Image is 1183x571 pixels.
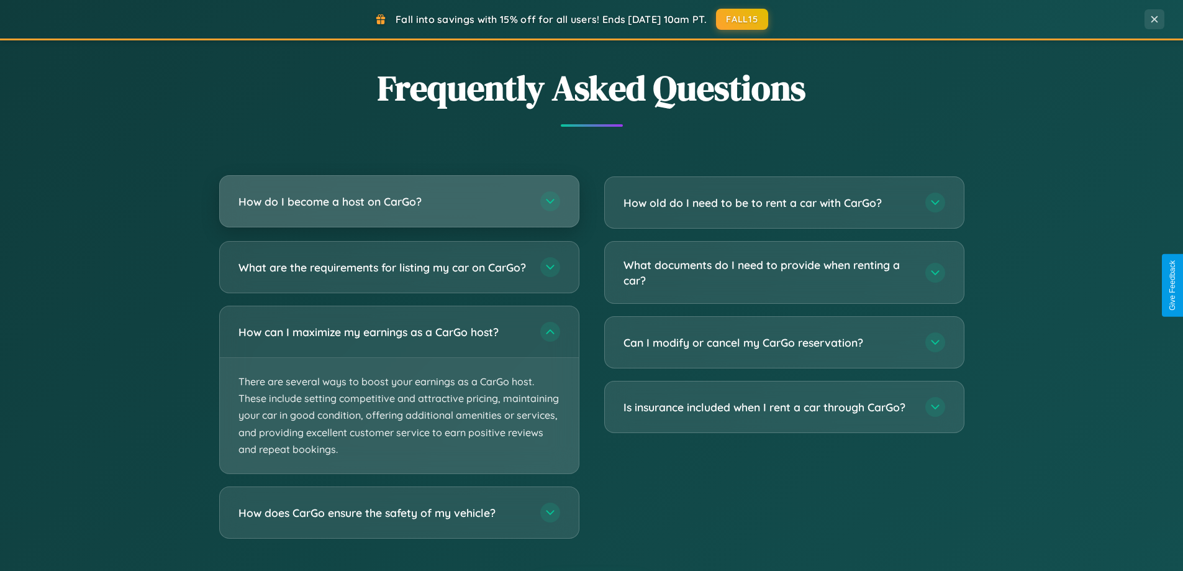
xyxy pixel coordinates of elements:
[623,257,913,288] h3: What documents do I need to provide when renting a car?
[220,358,579,473] p: There are several ways to boost your earnings as a CarGo host. These include setting competitive ...
[623,195,913,211] h3: How old do I need to be to rent a car with CarGo?
[238,260,528,275] h3: What are the requirements for listing my car on CarGo?
[238,194,528,209] h3: How do I become a host on CarGo?
[623,400,913,415] h3: Is insurance included when I rent a car through CarGo?
[716,9,768,30] button: FALL15
[238,324,528,340] h3: How can I maximize my earnings as a CarGo host?
[396,13,707,25] span: Fall into savings with 15% off for all users! Ends [DATE] 10am PT.
[219,64,964,112] h2: Frequently Asked Questions
[238,505,528,521] h3: How does CarGo ensure the safety of my vehicle?
[623,335,913,350] h3: Can I modify or cancel my CarGo reservation?
[1168,260,1177,311] div: Give Feedback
